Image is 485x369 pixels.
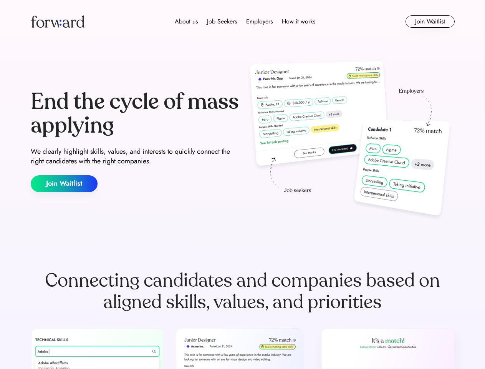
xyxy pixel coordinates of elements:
div: Job Seekers [207,17,237,26]
div: Employers [246,17,273,26]
div: End the cycle of mass applying [31,90,240,137]
button: Join Waitlist [406,15,455,28]
div: About us [175,17,198,26]
div: How it works [282,17,315,26]
img: hero-image.png [246,58,455,224]
button: Join Waitlist [31,175,98,192]
div: Connecting candidates and companies based on aligned skills, values, and priorities [31,270,455,313]
img: Forward logo [31,15,84,28]
div: We clearly highlight skills, values, and interests to quickly connect the right candidates with t... [31,147,240,166]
